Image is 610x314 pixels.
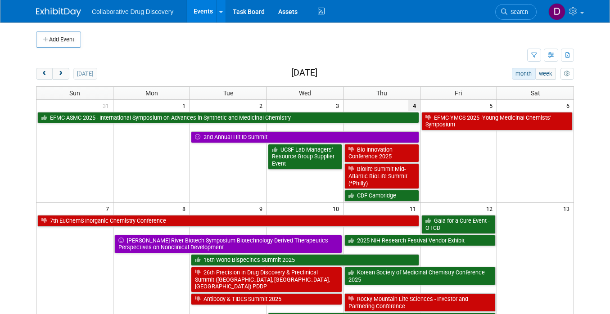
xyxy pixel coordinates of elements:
[191,131,419,143] a: 2nd Annual Hit ID Summit
[344,293,496,312] a: Rocky Mountain Life Sciences - Investor and Partnering Conference
[105,203,113,214] span: 7
[52,68,69,80] button: next
[73,68,97,80] button: [DATE]
[548,3,565,20] img: Daniel Castro
[421,112,573,130] a: EFMC-YMCS 2025 -Young Medicinal Chemists’ Symposium
[564,71,570,77] i: Personalize Calendar
[344,190,419,202] a: CDF Cambridge
[562,203,574,214] span: 13
[344,235,496,247] a: 2025 NIH Research Festival Vendor Exhibit
[92,8,173,15] span: Collaborative Drug Discovery
[191,267,342,292] a: 26th Precision in Drug Discovery & Preclinical Summit ([GEOGRAPHIC_DATA], [GEOGRAPHIC_DATA], [GEO...
[258,203,267,214] span: 9
[299,90,311,97] span: Wed
[344,163,419,189] a: Biolife Summit Mid-Atlantic BioLife Summit (*Philly)
[36,31,81,48] button: Add Event
[332,203,343,214] span: 10
[565,100,574,111] span: 6
[258,100,267,111] span: 2
[512,68,536,80] button: month
[36,68,53,80] button: prev
[114,235,342,253] a: [PERSON_NAME] River Biotech Symposium Biotechnology-Derived Therapeutics Perspectives on Nonclini...
[455,90,462,97] span: Fri
[560,68,574,80] button: myCustomButton
[409,203,420,214] span: 11
[37,112,419,124] a: EFMC-ASMC 2025 - International Symposium on Advances in Synthetic and Medicinal Chemistry
[191,254,419,266] a: 16th World Bispecifics Summit 2025
[495,4,537,20] a: Search
[421,215,496,233] a: Gala for a Cure Event - OTCD
[344,267,496,285] a: Korean Society of Medicinal Chemistry Conference 2025
[531,90,540,97] span: Sat
[69,90,80,97] span: Sun
[268,144,342,170] a: UCSF Lab Managers’ Resource Group Supplier Event
[507,9,528,15] span: Search
[485,203,497,214] span: 12
[535,68,556,80] button: week
[335,100,343,111] span: 3
[376,90,387,97] span: Thu
[145,90,158,97] span: Mon
[36,8,81,17] img: ExhibitDay
[37,215,419,227] a: 7th EuChemS Inorganic Chemistry Conference
[181,203,190,214] span: 8
[408,100,420,111] span: 4
[223,90,233,97] span: Tue
[291,68,317,78] h2: [DATE]
[488,100,497,111] span: 5
[344,144,419,162] a: Bio Innovation Conference 2025
[102,100,113,111] span: 31
[191,293,342,305] a: Antibody & TIDES Summit 2025
[181,100,190,111] span: 1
